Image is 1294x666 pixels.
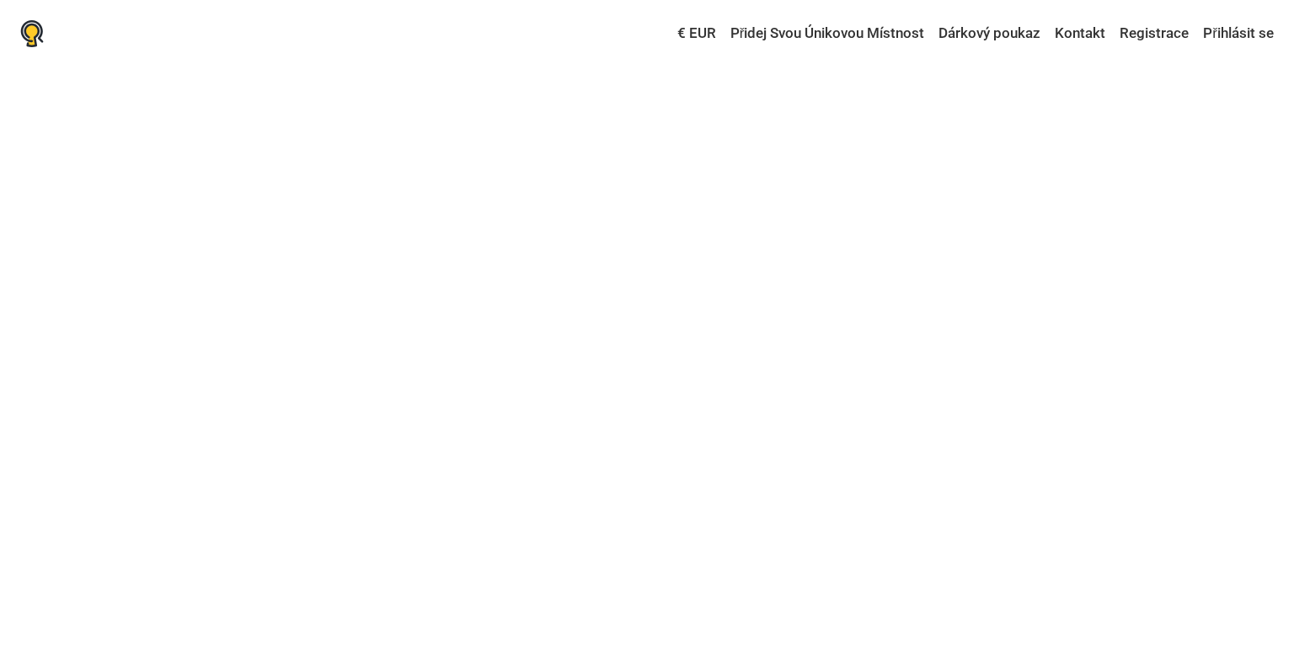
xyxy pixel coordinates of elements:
a: Registrace [1115,19,1193,49]
a: Dárkový poukaz [934,19,1045,49]
a: Kontakt [1051,19,1110,49]
a: € EUR [673,19,720,49]
a: Přihlásit se [1199,19,1274,49]
a: Přidej Svou Únikovou Místnost [726,19,929,49]
img: Nowescape logo [20,20,44,47]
